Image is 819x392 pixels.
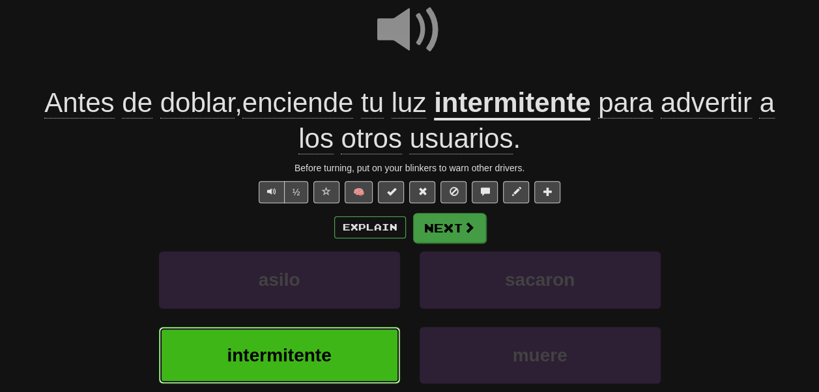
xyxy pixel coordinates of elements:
[472,181,498,203] button: Discuss sentence (alt+u)
[409,123,513,154] span: usuarios
[159,251,400,308] button: asilo
[298,87,775,154] span: .
[505,270,575,290] span: sacaron
[160,87,235,119] span: doblar
[38,161,781,175] div: Before turning, put on your blinkers to warn other drivers.
[598,87,653,119] span: para
[44,87,114,119] span: Antes
[334,216,406,238] button: Explain
[259,270,300,290] span: asilo
[313,181,339,203] button: Favorite sentence (alt+f)
[413,213,486,243] button: Next
[503,181,529,203] button: Edit sentence (alt+d)
[420,251,661,308] button: sacaron
[409,181,435,203] button: Reset to 0% Mastered (alt+r)
[298,123,334,154] span: los
[420,327,661,384] button: muere
[440,181,467,203] button: Ignore sentence (alt+i)
[341,123,401,154] span: otros
[159,327,400,384] button: intermitente
[759,87,774,119] span: a
[534,181,560,203] button: Add to collection (alt+a)
[434,87,590,120] u: intermitente
[242,87,353,119] span: enciende
[361,87,384,119] span: tu
[259,181,285,203] button: Play sentence audio (ctl+space)
[392,87,427,119] span: luz
[661,87,752,119] span: advertir
[122,87,152,119] span: de
[512,345,567,365] span: muere
[256,181,309,203] div: Text-to-speech controls
[345,181,373,203] button: 🧠
[378,181,404,203] button: Set this sentence to 100% Mastered (alt+m)
[284,181,309,203] button: ½
[227,345,331,365] span: intermitente
[44,87,434,119] span: ,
